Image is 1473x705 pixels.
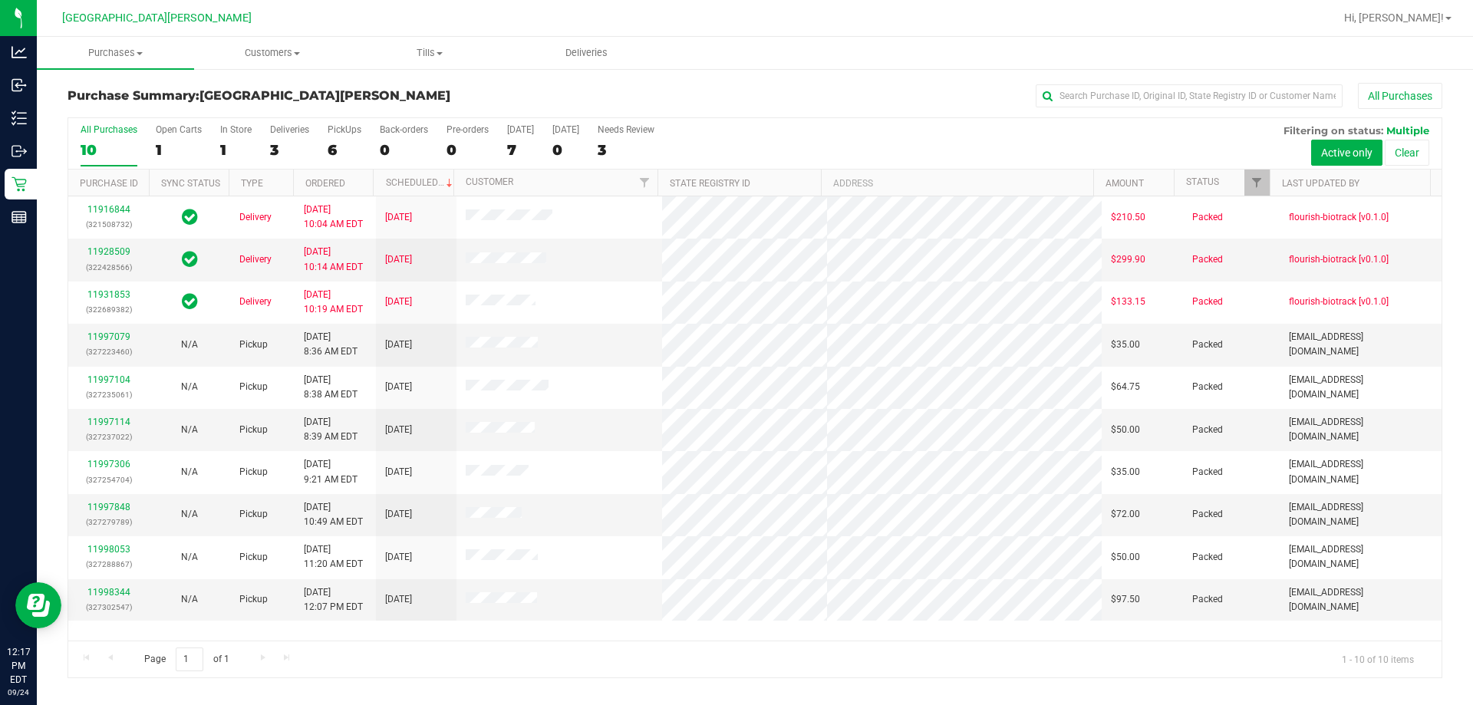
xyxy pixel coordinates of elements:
span: [DATE] 8:36 AM EDT [304,330,358,359]
input: 1 [176,647,203,671]
span: $64.75 [1111,380,1140,394]
p: (327223460) [77,344,140,359]
button: N/A [181,465,198,479]
span: [EMAIL_ADDRESS][DOMAIN_NAME] [1289,373,1432,402]
p: (322428566) [77,260,140,275]
span: [DATE] [385,252,412,267]
span: $35.00 [1111,338,1140,352]
div: Open Carts [156,124,202,135]
inline-svg: Reports [12,209,27,225]
th: Address [821,170,1093,196]
a: Purchases [37,37,194,69]
div: Deliveries [270,124,309,135]
span: Not Applicable [181,594,198,605]
span: flourish-biotrack [v0.1.0] [1289,295,1389,309]
a: 11997848 [87,502,130,512]
p: (322689382) [77,302,140,317]
p: 09/24 [7,687,30,698]
span: Packed [1192,423,1223,437]
p: (327254704) [77,473,140,487]
inline-svg: Outbound [12,143,27,159]
span: [EMAIL_ADDRESS][DOMAIN_NAME] [1289,415,1432,444]
div: All Purchases [81,124,137,135]
span: [EMAIL_ADDRESS][DOMAIN_NAME] [1289,585,1432,614]
span: Packed [1192,380,1223,394]
span: In Sync [182,206,198,228]
span: Delivery [239,210,272,225]
span: [DATE] 10:14 AM EDT [304,245,363,274]
span: $97.50 [1111,592,1140,607]
a: Type [241,178,263,189]
a: Scheduled [386,177,456,188]
a: Customers [194,37,351,69]
p: 12:17 PM EDT [7,645,30,687]
span: In Sync [182,249,198,270]
div: 1 [220,141,252,159]
span: Pickup [239,507,268,522]
p: (327235061) [77,387,140,402]
div: 3 [270,141,309,159]
span: [GEOGRAPHIC_DATA][PERSON_NAME] [62,12,252,25]
span: [DATE] [385,423,412,437]
span: Deliveries [545,46,628,60]
a: Customer [466,176,513,187]
iframe: Resource center [15,582,61,628]
inline-svg: Inventory [12,110,27,126]
div: 0 [447,141,489,159]
span: [DATE] [385,380,412,394]
p: (327302547) [77,600,140,614]
div: 1 [156,141,202,159]
a: Ordered [305,178,345,189]
input: Search Purchase ID, Original ID, State Registry ID or Customer Name... [1036,84,1343,107]
span: Packed [1192,210,1223,225]
span: [DATE] 10:49 AM EDT [304,500,363,529]
span: Pickup [239,423,268,437]
a: Filter [632,170,657,196]
span: [DATE] 10:19 AM EDT [304,288,363,317]
p: (321508732) [77,217,140,232]
a: Sync Status [161,178,220,189]
span: Multiple [1386,124,1429,137]
p: (327279789) [77,515,140,529]
p: (327237022) [77,430,140,444]
span: [DATE] [385,338,412,352]
span: Not Applicable [181,509,198,519]
span: [DATE] 9:21 AM EDT [304,457,358,486]
span: [DATE] 11:20 AM EDT [304,542,363,572]
span: Packed [1192,295,1223,309]
span: [DATE] 8:38 AM EDT [304,373,358,402]
button: Active only [1311,140,1382,166]
div: Needs Review [598,124,654,135]
div: 6 [328,141,361,159]
span: [EMAIL_ADDRESS][DOMAIN_NAME] [1289,457,1432,486]
a: Filter [1244,170,1270,196]
div: PickUps [328,124,361,135]
a: 11998053 [87,544,130,555]
span: Customers [195,46,351,60]
div: 10 [81,141,137,159]
a: 11997306 [87,459,130,469]
a: Purchase ID [80,178,138,189]
p: (327288867) [77,557,140,572]
button: N/A [181,550,198,565]
span: [DATE] 8:39 AM EDT [304,415,358,444]
a: 11998344 [87,587,130,598]
span: $35.00 [1111,465,1140,479]
span: Packed [1192,338,1223,352]
button: N/A [181,380,198,394]
span: Packed [1192,507,1223,522]
div: 0 [552,141,579,159]
span: [EMAIL_ADDRESS][DOMAIN_NAME] [1289,542,1432,572]
div: 3 [598,141,654,159]
a: 11928509 [87,246,130,257]
span: [EMAIL_ADDRESS][DOMAIN_NAME] [1289,500,1432,529]
span: [EMAIL_ADDRESS][DOMAIN_NAME] [1289,330,1432,359]
span: [DATE] 10:04 AM EDT [304,203,363,232]
h3: Purchase Summary: [68,89,526,103]
a: Status [1186,176,1219,187]
a: 11931853 [87,289,130,300]
button: N/A [181,592,198,607]
span: [DATE] [385,465,412,479]
span: $210.50 [1111,210,1145,225]
span: $299.90 [1111,252,1145,267]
